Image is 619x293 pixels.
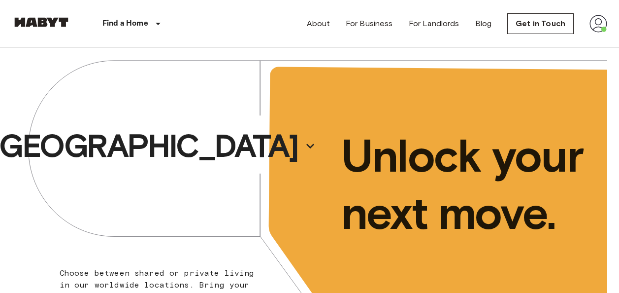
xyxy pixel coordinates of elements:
[12,17,71,27] img: Habyt
[409,18,459,30] a: For Landlords
[102,18,148,30] p: Find a Home
[589,15,607,33] img: avatar
[475,18,492,30] a: Blog
[307,18,330,30] a: About
[507,13,574,34] a: Get in Touch
[341,127,592,242] p: Unlock your next move.
[346,18,393,30] a: For Business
